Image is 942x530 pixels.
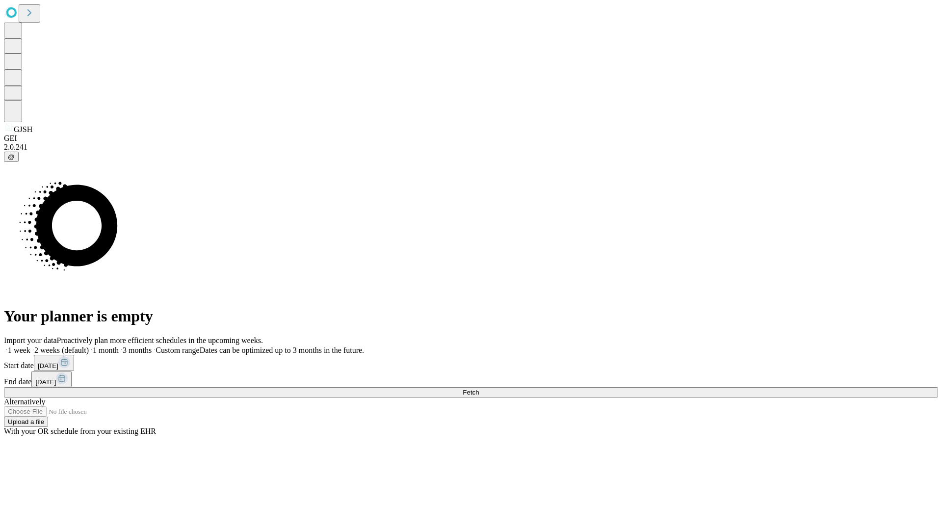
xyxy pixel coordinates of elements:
span: 3 months [123,346,152,354]
span: 2 weeks (default) [34,346,89,354]
span: Fetch [463,389,479,396]
div: Start date [4,355,938,371]
span: 1 month [93,346,119,354]
button: Fetch [4,387,938,397]
div: 2.0.241 [4,143,938,152]
button: Upload a file [4,417,48,427]
span: Custom range [156,346,199,354]
span: [DATE] [35,378,56,386]
span: @ [8,153,15,160]
span: Alternatively [4,397,45,406]
button: [DATE] [34,355,74,371]
span: Dates can be optimized up to 3 months in the future. [200,346,364,354]
span: 1 week [8,346,30,354]
div: End date [4,371,938,387]
h1: Your planner is empty [4,307,938,325]
span: [DATE] [38,362,58,370]
div: GEI [4,134,938,143]
button: [DATE] [31,371,72,387]
span: Import your data [4,336,57,344]
span: With your OR schedule from your existing EHR [4,427,156,435]
span: Proactively plan more efficient schedules in the upcoming weeks. [57,336,263,344]
button: @ [4,152,19,162]
span: GJSH [14,125,32,133]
